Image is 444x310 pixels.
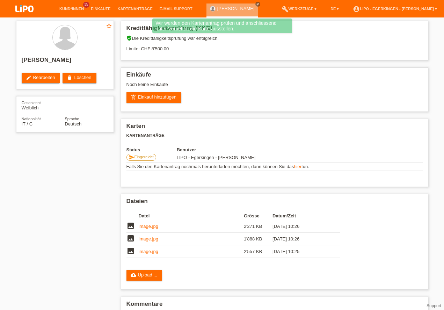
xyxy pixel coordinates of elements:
a: add_shopping_cartEinkauf hinzufügen [126,92,182,103]
td: 1'888 KB [244,233,272,245]
h3: Kartenanträge [126,133,423,138]
i: send [129,154,134,160]
a: DE ▾ [327,7,342,11]
th: Grösse [244,212,272,220]
i: close [256,2,260,6]
i: add_shopping_cart [131,94,136,100]
a: Support [427,303,441,308]
span: Deutsch [65,121,82,127]
span: 35 [83,2,89,8]
a: hier [294,164,301,169]
a: image.jpg [139,224,158,229]
i: build [282,6,289,13]
a: image.jpg [139,249,158,254]
td: [DATE] 10:25 [272,245,330,258]
a: account_circleLIPO - Egerkingen - [PERSON_NAME] ▾ [349,7,441,11]
th: Status [126,147,177,152]
h2: Karten [126,123,423,133]
td: [DATE] 10:26 [272,220,330,233]
span: Sprache [65,117,79,121]
td: 2'271 KB [244,220,272,233]
span: Eingereicht [134,155,154,159]
td: [DATE] 10:26 [272,233,330,245]
a: buildWerkzeuge ▾ [278,7,320,11]
th: Datum/Zeit [272,212,330,220]
i: cloud_upload [131,272,136,278]
a: LIPO pay [7,14,42,20]
span: Italien / C / 21.10.1970 [22,121,33,127]
a: cloud_uploadUpload ... [126,270,162,281]
i: image [126,247,135,255]
div: Noch keine Einkäufe [126,82,423,92]
i: image [126,234,135,243]
td: 2'557 KB [244,245,272,258]
h2: Einkäufe [126,71,423,82]
a: [PERSON_NAME] [217,6,255,11]
i: delete [67,75,72,80]
div: Wir werden den Kartenantrag prüfen und anschliessend unter Vorbehalt die Karte ausstellen. [152,19,292,33]
h2: [PERSON_NAME] [22,57,108,67]
a: close [255,2,260,7]
a: E-Mail Support [156,7,196,11]
i: edit [26,75,31,80]
a: image.jpg [139,236,158,241]
i: image [126,222,135,230]
a: Kartenanträge [114,7,156,11]
i: verified_user [126,35,132,41]
i: account_circle [353,6,360,13]
a: Kund*innen [56,7,87,11]
td: Falls Sie den Kartenantrag nochmals herunterladen möchten, dann können Sie das tun. [126,163,423,171]
a: editBearbeiten [22,73,60,83]
a: deleteLöschen [63,73,96,83]
span: Nationalität [22,117,41,121]
div: Die Kreditfähigkeitsprüfung war erfolgreich. Limite: CHF 8'500.00 [126,35,423,57]
th: Datei [139,212,244,220]
span: 07.10.2025 [177,155,255,160]
th: Benutzer [177,147,295,152]
h2: Dateien [126,198,423,208]
span: Geschlecht [22,101,41,105]
a: Einkäufe [87,7,114,11]
div: Weiblich [22,100,65,110]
